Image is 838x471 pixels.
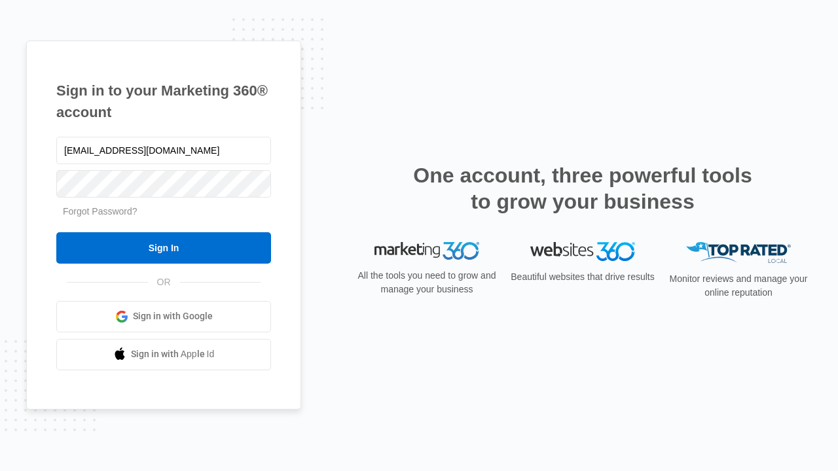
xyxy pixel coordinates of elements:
[509,270,656,284] p: Beautiful websites that drive results
[56,80,271,123] h1: Sign in to your Marketing 360® account
[56,232,271,264] input: Sign In
[133,309,213,323] span: Sign in with Google
[131,347,215,361] span: Sign in with Apple Id
[56,137,271,164] input: Email
[374,242,479,260] img: Marketing 360
[409,162,756,215] h2: One account, three powerful tools to grow your business
[148,275,180,289] span: OR
[530,242,635,261] img: Websites 360
[56,301,271,332] a: Sign in with Google
[63,206,137,217] a: Forgot Password?
[686,242,791,264] img: Top Rated Local
[354,269,500,296] p: All the tools you need to grow and manage your business
[56,339,271,370] a: Sign in with Apple Id
[665,272,812,300] p: Monitor reviews and manage your online reputation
